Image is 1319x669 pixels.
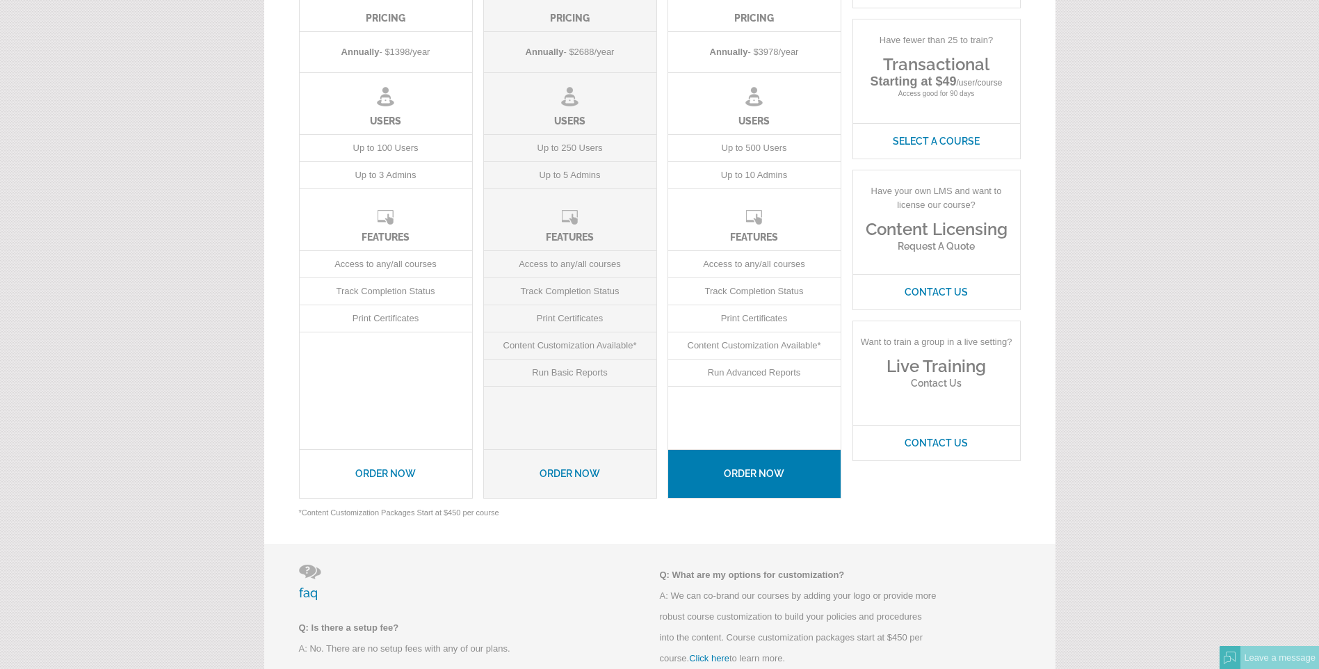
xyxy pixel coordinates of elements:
li: Features [300,189,472,251]
p: A: We can co-brand our courses by adding your logo or provide more robust course customization to... [660,586,938,669]
li: Content Customization Available* [668,332,841,360]
a: Order Now [300,449,472,498]
li: Up to 100 Users [300,135,472,162]
a: Contact Us [853,425,1020,460]
strong: Annually [526,47,564,57]
p: Request a Quote [853,239,1020,253]
a: Click here [689,653,729,663]
li: Users [668,73,841,135]
a: Select A Course [853,123,1020,159]
p: Want to train a group in a live setting? [853,321,1020,356]
p: A: No. There are no setup fees with any of our plans. [299,638,577,659]
h3: Live Training [853,356,1020,376]
li: Print Certificates [668,305,841,332]
li: Up to 250 Users [484,135,656,162]
strong: Annually [341,47,380,57]
li: Print Certificates [300,305,472,332]
li: Features [484,189,656,251]
li: Users [300,73,472,135]
p: Starting at $49 [853,74,1020,90]
p: *Content Customization Packages Start at $450 per course [299,499,1021,519]
li: Up to 3 Admins [300,162,472,189]
li: Content Customization Available* [484,332,656,360]
p: Q: What are my options for customization? [660,565,938,586]
span: /user/course [957,78,1003,88]
div: Leave a message [1240,646,1319,669]
h3: Transactional [853,54,1020,74]
li: - $2688/year [484,32,656,73]
h3: Content Licensing [853,219,1020,239]
p: Contact Us [853,376,1020,390]
li: Up to 500 Users [668,135,841,162]
li: Print Certificates [484,305,656,332]
p: Have fewer than 25 to train? [853,19,1020,54]
a: Order Now [668,449,841,498]
li: Features [668,189,841,251]
li: Track Completion Status [300,278,472,305]
li: Users [484,73,656,135]
p: Q: Is there a setup fee? [299,618,577,638]
li: Access to any/all courses [300,251,472,278]
div: Access good for 90 days [852,19,1021,159]
li: Track Completion Status [668,278,841,305]
strong: Annually [710,47,748,57]
li: Access to any/all courses [484,251,656,278]
img: Offline [1224,652,1236,664]
li: - $3978/year [668,32,841,73]
li: Up to 10 Admins [668,162,841,189]
h3: faq [299,565,660,600]
li: - $1398/year [300,32,472,73]
a: Contact Us [853,274,1020,309]
li: Track Completion Status [484,278,656,305]
p: Have your own LMS and want to license our course? [853,170,1020,219]
a: Order Now [484,449,656,498]
li: Run Advanced Reports [668,360,841,387]
li: Access to any/all courses [668,251,841,278]
li: Run Basic Reports [484,360,656,387]
li: Up to 5 Admins [484,162,656,189]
